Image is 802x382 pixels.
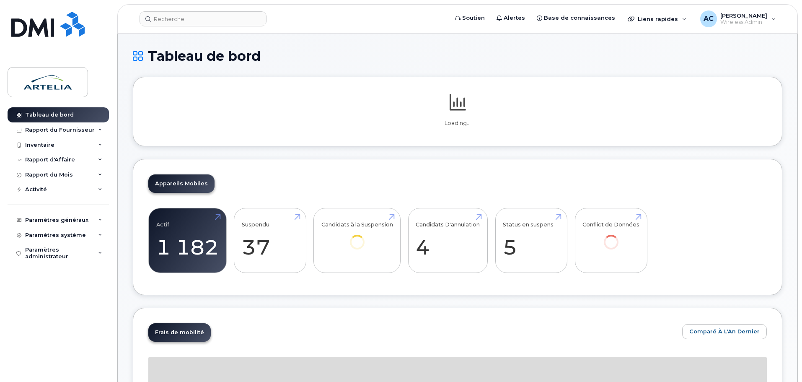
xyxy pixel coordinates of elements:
h1: Tableau de bord [133,49,782,63]
a: Appareils Mobiles [148,174,215,193]
a: Status en suspens 5 [503,213,559,268]
span: Comparé à l'An Dernier [689,327,760,335]
a: Frais de mobilité [148,323,211,342]
a: Candidats D'annulation 4 [416,213,480,268]
a: Suspendu 37 [242,213,298,268]
button: Comparé à l'An Dernier [682,324,767,339]
p: Loading... [148,120,767,127]
a: Conflict de Données [582,213,639,261]
a: Actif 1 182 [156,213,219,268]
a: Candidats à la Suspension [321,213,393,261]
